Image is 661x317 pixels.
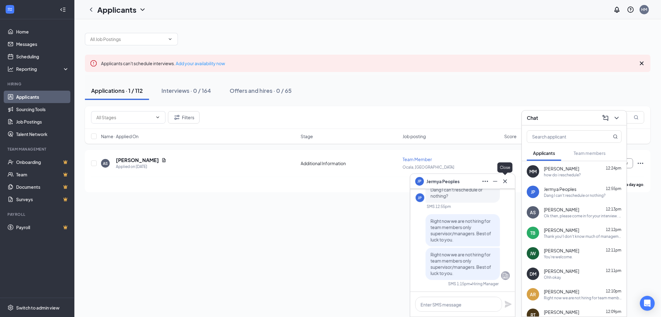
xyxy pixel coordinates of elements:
div: SMS 12:55pm [427,204,451,209]
svg: ChevronDown [155,115,160,120]
span: Right now we are not hiring for team members only supervisor/managers. Best of luck to you. [430,218,491,242]
div: AR [530,291,536,297]
span: [PERSON_NAME] [544,309,579,315]
div: DM [530,271,536,277]
button: Minimize [490,176,500,186]
svg: ComposeMessage [602,114,609,122]
svg: Company [502,272,509,279]
span: [PERSON_NAME] [544,227,579,233]
span: Score [504,133,517,139]
a: TeamCrown [16,168,69,181]
svg: Ellipses [637,160,644,167]
svg: Analysis [7,66,14,72]
b: a day ago [626,182,643,187]
div: JP [531,189,535,195]
svg: Cross [501,178,509,185]
svg: Plane [505,301,512,308]
div: Applications · 1 / 112 [91,87,143,94]
a: Add your availability now [176,61,225,66]
svg: Collapse [60,7,66,13]
div: Reporting [16,66,69,72]
a: PayrollCrown [16,221,69,233]
span: Team members [574,150,606,156]
span: 12:55pm [606,186,621,191]
span: [PERSON_NAME] [544,268,579,274]
svg: Minimize [491,178,499,185]
a: Scheduling [16,50,69,63]
button: Filter Filters [168,111,200,124]
span: [PERSON_NAME] [544,247,579,254]
span: Jermya Peoples [426,178,460,185]
span: 12:10pm [606,289,621,293]
div: JP [418,195,422,201]
span: 12:11pm [606,268,621,273]
div: Ok then, please come in for your interview. Thank you [544,213,622,219]
span: Applicants can't schedule interviews. [101,61,225,66]
svg: Cross [638,60,646,67]
div: SMS 1:15pm [448,281,470,287]
span: 12:13pm [606,207,621,211]
button: ComposeMessage [601,113,610,123]
div: Thank you! I don't know much of management but I did start training very little bit at Burger Kin... [544,234,622,239]
div: You're welcome. [544,254,573,260]
svg: Error [90,60,97,67]
div: Team Management [7,147,68,152]
div: Hiring [7,81,68,87]
span: [PERSON_NAME] [544,288,579,295]
span: 12:09pm [606,309,621,314]
svg: WorkstreamLogo [7,6,13,12]
a: DocumentsCrown [16,181,69,193]
svg: MagnifyingGlass [634,115,639,120]
div: Switch to admin view [16,305,59,311]
span: [PERSON_NAME] [544,206,579,213]
span: 12:12pm [606,227,621,232]
span: 12:11pm [606,248,621,252]
svg: ChevronDown [613,114,620,122]
div: AS [530,209,536,215]
div: AS [103,161,108,166]
div: Applied on [DATE] [116,164,166,170]
div: Additional Information [301,160,399,166]
button: Cross [500,176,510,186]
svg: Settings [7,305,14,311]
div: HM [641,7,647,12]
button: Ellipses [480,176,490,186]
a: OnboardingCrown [16,156,69,168]
h1: Applicants [97,4,136,15]
a: Messages [16,38,69,50]
div: Payroll [7,212,68,217]
svg: Notifications [613,6,621,13]
span: [PERSON_NAME] [544,165,579,172]
svg: Document [161,158,166,163]
span: Jermya Peoples [544,186,576,192]
h3: Chat [527,115,538,121]
input: All Job Postings [90,36,165,43]
div: how do i reschedule? [544,172,581,178]
div: Ohh okay [544,275,561,280]
span: • Hiring Manager [470,281,499,287]
a: Sourcing Tools [16,103,69,115]
div: Interviews · 0 / 164 [161,87,211,94]
div: JW [530,250,536,256]
svg: ChevronDown [139,6,146,13]
svg: Ellipses [482,178,489,185]
a: SurveysCrown [16,193,69,206]
svg: ChevronLeft [87,6,95,13]
span: Team Member [403,156,432,162]
span: Stage [301,133,313,139]
a: Home [16,25,69,38]
span: Right now we are not hiring for team members only supervisor/managers. Best of luck to you. [430,252,491,276]
div: Right now we are not hiring for team members only supervisor/managers. Best of luck to you. [544,295,622,301]
a: Job Postings [16,115,69,128]
span: Job posting [403,133,426,139]
div: MM [529,168,537,174]
input: Search applicant [527,131,601,143]
span: Name · Applied On [101,133,139,139]
span: Ocala, [GEOGRAPHIC_DATA] [403,165,454,170]
svg: ChevronDown [168,37,173,42]
span: 12:24pm [606,166,621,170]
div: Dang I can't reschedule or nothing? [544,193,606,198]
a: Applicants [16,91,69,103]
